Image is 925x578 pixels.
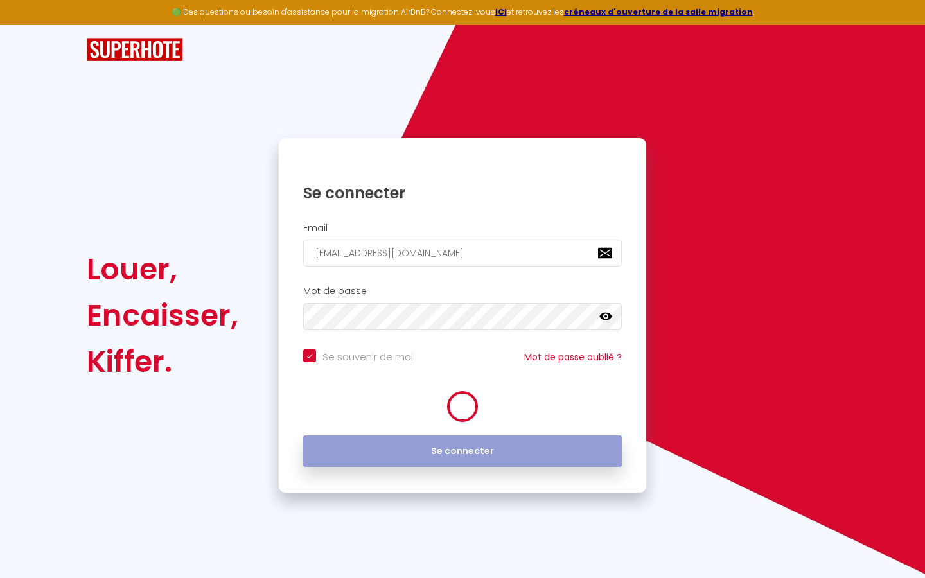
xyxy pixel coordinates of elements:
a: Mot de passe oublié ? [524,351,622,363]
div: Encaisser, [87,292,238,338]
h2: Email [303,223,622,234]
div: Louer, [87,246,238,292]
button: Se connecter [303,435,622,468]
div: Kiffer. [87,338,238,385]
a: ICI [495,6,507,17]
a: créneaux d'ouverture de la salle migration [564,6,753,17]
h2: Mot de passe [303,286,622,297]
input: Ton Email [303,240,622,267]
img: SuperHote logo [87,38,183,62]
button: Ouvrir le widget de chat LiveChat [10,5,49,44]
h1: Se connecter [303,183,622,203]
